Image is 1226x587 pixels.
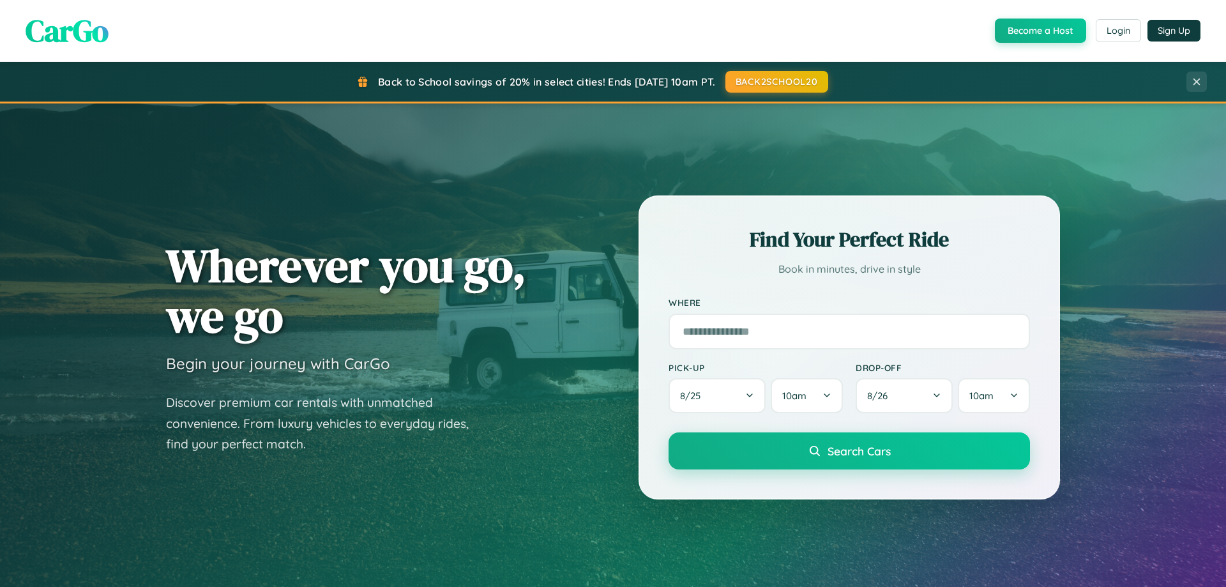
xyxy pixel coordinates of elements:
button: 8/26 [856,378,953,413]
button: BACK2SCHOOL20 [725,71,828,93]
button: 8/25 [669,378,766,413]
button: 10am [771,378,843,413]
span: CarGo [26,10,109,52]
label: Drop-off [856,362,1030,373]
label: Where [669,298,1030,309]
h3: Begin your journey with CarGo [166,354,390,373]
label: Pick-up [669,362,843,373]
span: 8 / 26 [867,390,894,402]
p: Book in minutes, drive in style [669,260,1030,278]
p: Discover premium car rentals with unmatched convenience. From luxury vehicles to everyday rides, ... [166,392,485,455]
span: Back to School savings of 20% in select cities! Ends [DATE] 10am PT. [378,75,715,88]
span: 10am [969,390,994,402]
button: Search Cars [669,432,1030,469]
button: Become a Host [995,19,1086,43]
button: Login [1096,19,1141,42]
span: Search Cars [828,444,891,458]
span: 8 / 25 [680,390,707,402]
button: Sign Up [1147,20,1200,42]
h2: Find Your Perfect Ride [669,225,1030,254]
button: 10am [958,378,1030,413]
span: 10am [782,390,806,402]
h1: Wherever you go, we go [166,240,526,341]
